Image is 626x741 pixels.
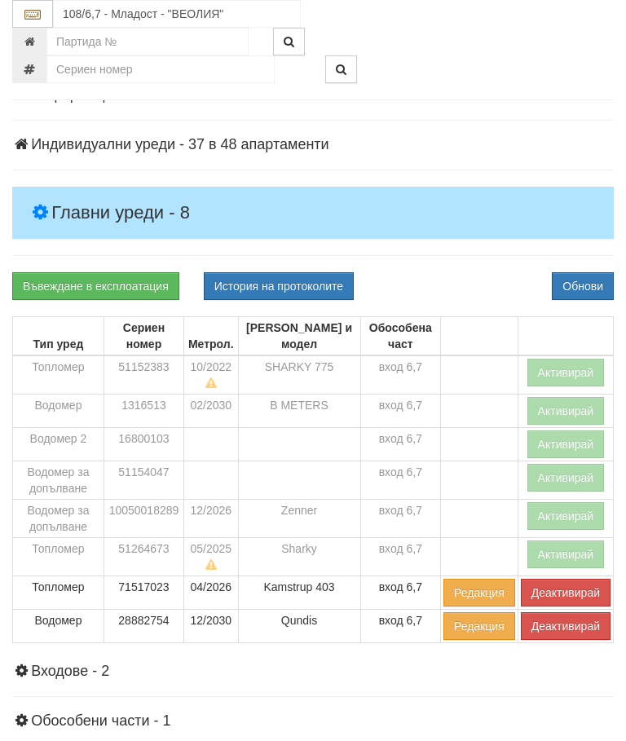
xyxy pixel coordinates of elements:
td: вход 6,7 [360,610,441,643]
button: История на протоколите [204,272,354,300]
td: SHARKY 775 [238,355,360,395]
td: 04/2026 [184,576,238,610]
td: вход 6,7 [360,461,441,500]
td: 12/2026 [184,500,238,538]
td: 02/2030 [184,395,238,428]
td: Водомер 2 [13,428,104,461]
td: Qundis [238,610,360,643]
input: Партида № [46,28,249,55]
td: вход 6,7 [360,428,441,461]
td: 1316513 [104,395,183,428]
td: 51152383 [104,355,183,395]
h4: Индивидуални уреди - 37 в 48 апартаменти [12,137,614,153]
td: вход 6,7 [360,538,441,576]
th: Сериен номер [104,317,183,356]
td: вход 6,7 [360,576,441,610]
button: Активирай [527,397,605,425]
td: 12/2030 [184,610,238,643]
td: 51264673 [104,538,183,576]
th: Тип уред [13,317,104,356]
td: 10050018289 [104,500,183,538]
td: Топломер [13,576,104,610]
td: вход 6,7 [360,500,441,538]
button: Активирай [527,359,605,386]
h4: Входове - 2 [12,664,614,680]
button: Активирай [527,502,605,530]
button: Редакция [443,579,515,606]
button: Активирай [527,464,605,492]
td: 10/2022 [184,355,238,395]
td: 71517023 [104,576,183,610]
h4: Главни уреди - 8 [12,187,614,239]
button: Активирай [527,430,605,458]
td: вход 6,7 [360,395,441,428]
td: Водомер [13,395,104,428]
td: 05/2025 [184,538,238,576]
td: вход 6,7 [360,355,441,395]
input: Сериен номер [46,55,275,83]
th: [PERSON_NAME] и модел [238,317,360,356]
td: Водомер за допълване [13,500,104,538]
a: Въвеждане в експлоатация [12,272,179,300]
button: Деактивирай [521,612,611,640]
th: Метрол. [184,317,238,356]
button: Редакция [443,612,515,640]
td: Водомер [13,610,104,643]
td: Kamstrup 403 [238,576,360,610]
td: 28882754 [104,610,183,643]
td: B METERS [238,395,360,428]
td: Топломер [13,538,104,576]
td: 51154047 [104,461,183,500]
td: Sharky [238,538,360,576]
button: Активирай [527,540,605,568]
th: Обособена част [360,317,441,356]
td: Топломер [13,355,104,395]
button: Деактивирай [521,579,611,606]
h4: Обособени части - 1 [12,713,614,730]
td: Водомер за допълване [13,461,104,500]
td: Zenner [238,500,360,538]
td: 16800103 [104,428,183,461]
button: Обнови [552,272,614,300]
